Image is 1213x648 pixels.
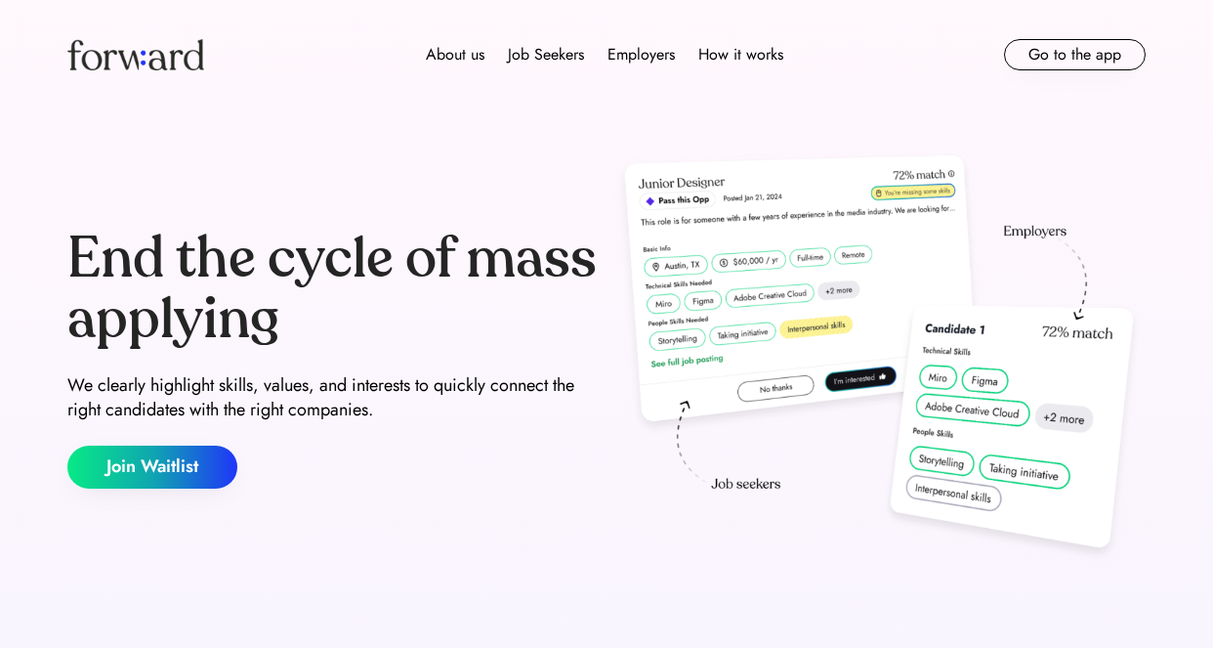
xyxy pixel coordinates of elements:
div: End the cycle of mass applying [67,229,599,349]
button: Go to the app [1004,39,1146,70]
img: Forward logo [67,39,204,70]
div: Job Seekers [508,43,584,66]
div: How it works [698,43,783,66]
button: Join Waitlist [67,446,237,489]
div: Employers [607,43,675,66]
img: hero-image.png [614,149,1146,569]
div: About us [426,43,484,66]
div: We clearly highlight skills, values, and interests to quickly connect the right candidates with t... [67,373,599,422]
